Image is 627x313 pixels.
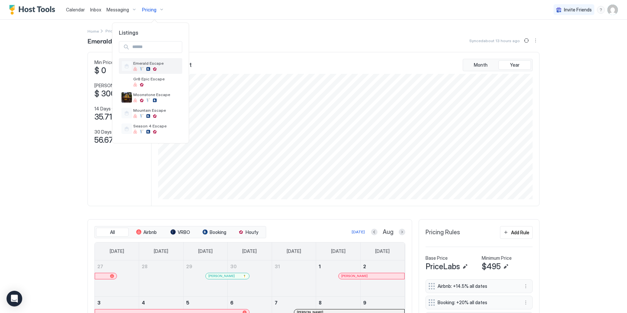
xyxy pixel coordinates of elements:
input: Input Field [130,41,182,53]
div: listing image [121,92,132,103]
div: listing image [121,76,132,87]
span: Moonstone Escape [133,92,180,97]
span: Season 4 Escape [133,124,180,128]
span: Emerald Escape [133,61,180,66]
span: Gr8 Epic Escape [133,76,180,81]
div: Open Intercom Messenger [7,291,22,306]
span: Listings [112,29,189,36]
span: Mountain Escape [133,108,180,113]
